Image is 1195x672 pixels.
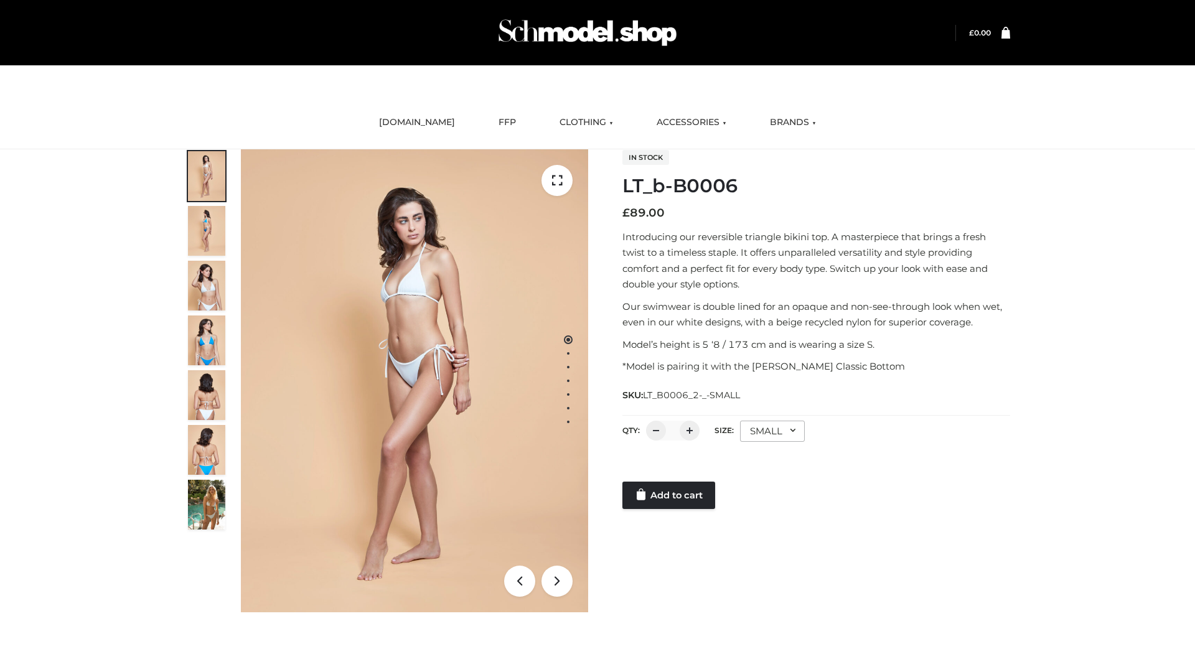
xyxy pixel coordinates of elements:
[188,206,225,256] img: ArielClassicBikiniTop_CloudNine_AzureSky_OW114ECO_2-scaled.jpg
[969,28,991,37] bdi: 0.00
[622,358,1010,375] p: *Model is pairing it with the [PERSON_NAME] Classic Bottom
[188,480,225,530] img: Arieltop_CloudNine_AzureSky2.jpg
[622,206,630,220] span: £
[622,482,715,509] a: Add to cart
[740,421,805,442] div: SMALL
[622,175,1010,197] h1: LT_b-B0006
[969,28,974,37] span: £
[188,370,225,420] img: ArielClassicBikiniTop_CloudNine_AzureSky_OW114ECO_7-scaled.jpg
[969,28,991,37] a: £0.00
[622,229,1010,292] p: Introducing our reversible triangle bikini top. A masterpiece that brings a fresh twist to a time...
[489,109,525,136] a: FFP
[622,150,669,165] span: In stock
[550,109,622,136] a: CLOTHING
[494,8,681,57] img: Schmodel Admin 964
[622,388,741,403] span: SKU:
[188,315,225,365] img: ArielClassicBikiniTop_CloudNine_AzureSky_OW114ECO_4-scaled.jpg
[715,426,734,435] label: Size:
[761,109,825,136] a: BRANDS
[188,425,225,475] img: ArielClassicBikiniTop_CloudNine_AzureSky_OW114ECO_8-scaled.jpg
[622,206,665,220] bdi: 89.00
[647,109,736,136] a: ACCESSORIES
[370,109,464,136] a: [DOMAIN_NAME]
[643,390,740,401] span: LT_B0006_2-_-SMALL
[622,299,1010,330] p: Our swimwear is double lined for an opaque and non-see-through look when wet, even in our white d...
[241,149,588,612] img: ArielClassicBikiniTop_CloudNine_AzureSky_OW114ECO_1
[188,261,225,310] img: ArielClassicBikiniTop_CloudNine_AzureSky_OW114ECO_3-scaled.jpg
[622,337,1010,353] p: Model’s height is 5 ‘8 / 173 cm and is wearing a size S.
[188,151,225,201] img: ArielClassicBikiniTop_CloudNine_AzureSky_OW114ECO_1-scaled.jpg
[622,426,640,435] label: QTY:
